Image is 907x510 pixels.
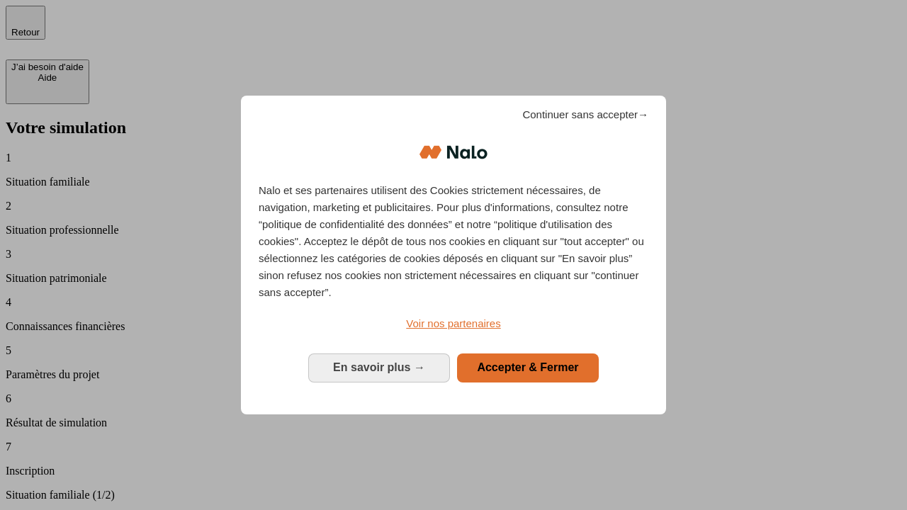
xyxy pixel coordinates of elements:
span: Accepter & Fermer [477,361,578,373]
button: Accepter & Fermer: Accepter notre traitement des données et fermer [457,353,599,382]
div: Bienvenue chez Nalo Gestion du consentement [241,96,666,414]
img: Logo [419,131,488,174]
p: Nalo et ses partenaires utilisent des Cookies strictement nécessaires, de navigation, marketing e... [259,182,648,301]
span: Continuer sans accepter→ [522,106,648,123]
span: En savoir plus → [333,361,425,373]
span: Voir nos partenaires [406,317,500,329]
button: En savoir plus: Configurer vos consentements [308,353,450,382]
a: Voir nos partenaires [259,315,648,332]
